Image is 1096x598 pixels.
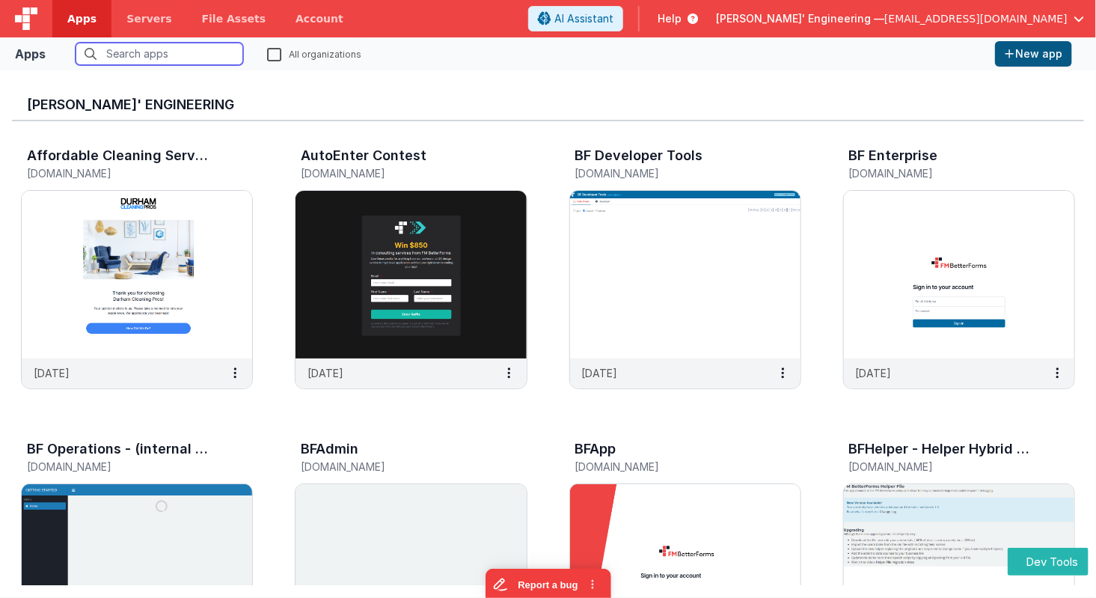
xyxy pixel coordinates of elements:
div: Apps [15,45,46,63]
p: [DATE] [582,365,618,381]
span: Help [658,11,682,26]
span: Servers [126,11,171,26]
button: New app [995,41,1072,67]
h5: [DOMAIN_NAME] [301,168,489,179]
h5: [DOMAIN_NAME] [27,168,215,179]
p: [DATE] [307,365,343,381]
h3: BFApp [575,442,616,457]
h3: [PERSON_NAME]' Engineering [27,97,1069,112]
h3: BF Developer Tools [575,148,703,163]
p: [DATE] [856,365,892,381]
h3: BFAdmin [301,442,358,457]
span: File Assets [202,11,266,26]
span: AI Assistant [554,11,613,26]
h5: [DOMAIN_NAME] [849,168,1038,179]
span: [PERSON_NAME]' Engineering — [716,11,884,26]
h3: BF Enterprise [849,148,938,163]
h3: Affordable Cleaning Services [27,148,211,163]
h3: BFHelper - Helper Hybrid App [849,442,1033,457]
h5: [DOMAIN_NAME] [27,461,215,472]
input: Search apps [76,43,243,65]
h3: AutoEnter Contest [301,148,426,163]
button: AI Assistant [528,6,623,31]
h5: [DOMAIN_NAME] [575,461,764,472]
h5: [DOMAIN_NAME] [849,461,1038,472]
button: Dev Tools [1008,548,1089,576]
h3: BF Operations - (internal use) [27,442,211,457]
label: All organizations [267,46,361,61]
button: [PERSON_NAME]' Engineering — [EMAIL_ADDRESS][DOMAIN_NAME] [716,11,1084,26]
p: [DATE] [34,365,70,381]
h5: [DOMAIN_NAME] [575,168,764,179]
h5: [DOMAIN_NAME] [301,461,489,472]
span: Apps [67,11,97,26]
span: [EMAIL_ADDRESS][DOMAIN_NAME] [884,11,1068,26]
